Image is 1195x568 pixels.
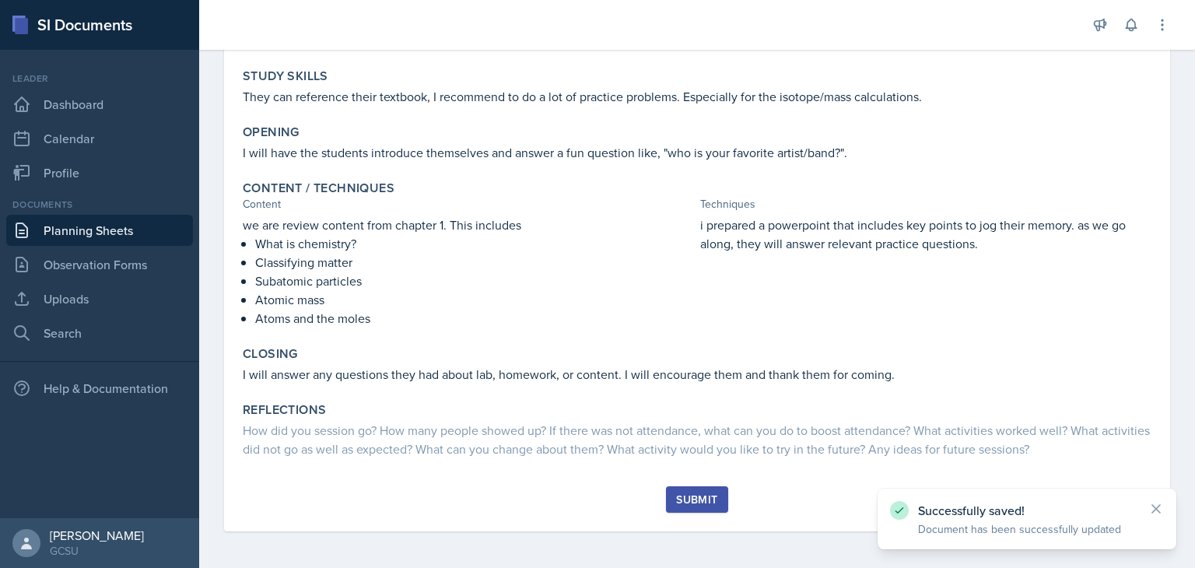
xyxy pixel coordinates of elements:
[255,272,694,290] p: Subatomic particles
[676,493,717,506] div: Submit
[50,528,144,543] div: [PERSON_NAME]
[255,309,694,328] p: Atoms and the moles
[255,253,694,272] p: Classifying matter
[243,421,1151,458] div: How did you session go? How many people showed up? If there was not attendance, what can you do t...
[918,503,1136,518] p: Successfully saved!
[6,72,193,86] div: Leader
[243,196,694,212] div: Content
[50,543,144,559] div: GCSU
[243,124,300,140] label: Opening
[255,290,694,309] p: Atomic mass
[918,521,1136,537] p: Document has been successfully updated
[6,89,193,120] a: Dashboard
[243,68,328,84] label: Study Skills
[700,216,1151,253] p: i prepared a powerpoint that includes key points to jog their memory. as we go along, they will a...
[243,346,298,362] label: Closing
[6,157,193,188] a: Profile
[6,123,193,154] a: Calendar
[243,216,694,234] p: we are review content from chapter 1. This includes
[243,181,394,196] label: Content / Techniques
[6,198,193,212] div: Documents
[255,234,694,253] p: What is chemistry?
[243,402,326,418] label: Reflections
[6,215,193,246] a: Planning Sheets
[6,317,193,349] a: Search
[6,283,193,314] a: Uploads
[6,373,193,404] div: Help & Documentation
[243,143,1151,162] p: I will have the students introduce themselves and answer a fun question like, "who is your favori...
[243,87,1151,106] p: They can reference their textbook, I recommend to do a lot of practice problems. Especially for t...
[243,365,1151,384] p: I will answer any questions they had about lab, homework, or content. I will encourage them and t...
[700,196,1151,212] div: Techniques
[6,249,193,280] a: Observation Forms
[666,486,727,513] button: Submit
